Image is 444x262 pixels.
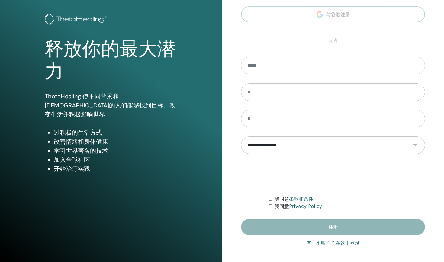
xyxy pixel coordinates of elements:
[289,196,313,202] a: 条款和条件
[289,203,322,209] a: Privacy Policy
[54,137,178,146] li: 改善情绪和身体健康
[307,240,360,247] a: 有一个账户？在这里登录
[275,196,313,203] label: 我同意
[54,146,178,155] li: 学习世界著名的技术
[325,37,341,44] span: 或者
[54,155,178,164] li: 加入全球社区
[287,163,379,187] iframe: reCAPTCHA
[54,128,178,137] li: 过积极的生活方式
[45,38,178,83] h1: 释放你的最大潜力
[54,164,178,173] li: 开始治疗实践
[45,92,178,119] p: ThetaHealing 使不同背景和[DEMOGRAPHIC_DATA]的人们能够找到目标、改变生活并积极影响世界。
[275,203,322,210] label: 我同意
